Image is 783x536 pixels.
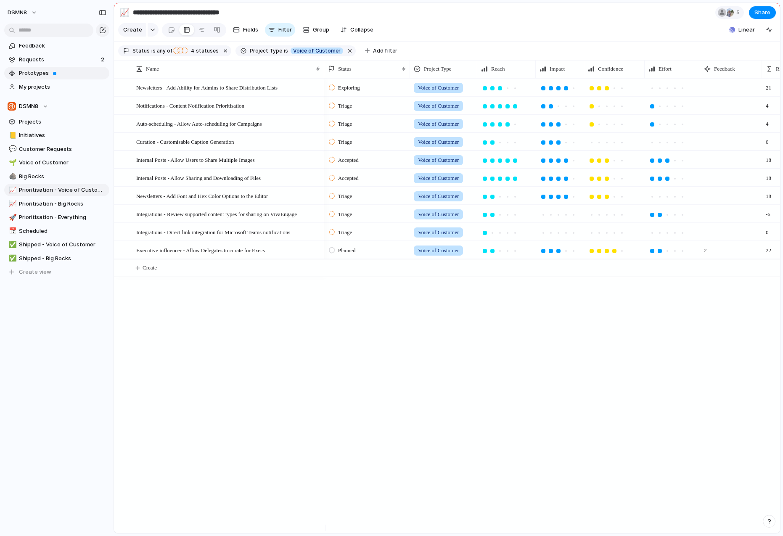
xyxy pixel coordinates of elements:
div: 📈 [9,199,15,209]
span: Voice of Customer [19,158,106,167]
span: Prioritisation - Everything [19,213,106,222]
button: isany of [150,46,174,55]
span: Prioritisation - Big Rocks [19,200,106,208]
button: 4 statuses [173,46,220,55]
span: Effort [659,65,672,73]
span: My projects [19,83,106,91]
span: Newsletters - Add Font and Hex Color Options to the Editor [136,191,268,201]
a: 📈Prioritisation - Big Rocks [4,198,109,210]
span: Status [132,47,150,55]
span: 5 [736,8,742,17]
span: Integrations - Direct link integration for Microsoft Teams notifications [136,227,290,237]
span: Accepted [338,174,359,182]
button: Group [299,23,333,37]
span: Prioritisation - Voice of Customer [19,186,106,194]
button: Create [118,23,146,37]
a: Requests2 [4,53,109,66]
span: Voice of Customer [418,174,459,182]
span: DSMN8 [19,102,38,111]
span: Internal Posts - Allow Sharing and Downloading of Files [136,173,261,182]
a: 📅Scheduled [4,225,109,238]
span: 4 [188,48,196,54]
span: Filter [278,26,292,34]
span: Executive influencer - Allow Delegates to curate for Execs [136,245,265,255]
div: 📈 [9,185,15,195]
span: Prototypes [19,69,106,77]
span: Exploring [338,84,360,92]
span: Shipped - Big Rocks [19,254,106,263]
span: Voice of Customer [418,192,459,201]
span: Customer Requests [19,145,106,153]
div: 🚀 [9,213,15,222]
button: ✅ [8,254,16,263]
span: statuses [188,47,219,55]
button: Add filter [360,45,402,57]
div: ✅ [9,253,15,263]
a: 🚀Prioritisation - Everything [4,211,109,224]
button: 🌱 [8,158,16,167]
span: 2 [101,55,106,64]
span: Name [146,65,159,73]
div: 📒 [9,131,15,140]
span: Notifications - Content Notification Prioritisation [136,100,244,110]
span: is [284,47,288,55]
button: Share [749,6,776,19]
span: Create view [19,268,51,276]
span: Integrations - Review supported content types for sharing on VivaEngage [136,209,297,219]
span: 4 [762,97,772,110]
button: 📅 [8,227,16,235]
span: Triage [338,138,352,146]
div: 📈 [120,7,129,18]
div: 📅 [9,226,15,236]
span: Initiatives [19,131,106,140]
span: Triage [338,102,352,110]
span: Accepted [338,156,359,164]
button: 💬 [8,145,16,153]
div: ✅Shipped - Big Rocks [4,252,109,265]
span: Triage [338,192,352,201]
a: Prototypes [4,67,109,79]
button: DSMN8 [4,100,109,113]
span: -6 [762,206,774,219]
button: 📈 [118,6,131,19]
button: Collapse [337,23,377,37]
span: Project Type [424,65,452,73]
button: ✅ [8,240,16,249]
span: Voice of Customer [418,156,459,164]
a: Projects [4,116,109,128]
button: 📈 [8,186,16,194]
a: 📒Initiatives [4,129,109,142]
span: Feedback [714,65,735,73]
span: Voice of Customer [418,120,459,128]
span: Voice of Customer [418,228,459,237]
span: Triage [338,228,352,237]
span: Shipped - Voice of Customer [19,240,106,249]
button: Filter [265,23,295,37]
span: is [151,47,156,55]
div: ✅ [9,240,15,250]
span: 0 [762,133,772,146]
span: 4 [762,115,772,128]
div: 🌱Voice of Customer [4,156,109,169]
span: Voice of Customer [418,138,459,146]
span: Confidence [598,65,623,73]
button: 📈 [8,200,16,208]
span: Create [123,26,142,34]
span: Status [338,65,352,73]
div: 🌱 [9,158,15,168]
span: Auto-scheduling - Allow Auto-scheduling for Campaigns [136,119,262,128]
div: 📈Prioritisation - Voice of Customer [4,184,109,196]
span: Voice of Customer [418,246,459,255]
a: 💬Customer Requests [4,143,109,156]
a: My projects [4,81,109,93]
span: Fields [243,26,258,34]
a: ✅Shipped - Voice of Customer [4,238,109,251]
div: 💬 [9,144,15,154]
a: 🪨Big Rocks [4,170,109,183]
